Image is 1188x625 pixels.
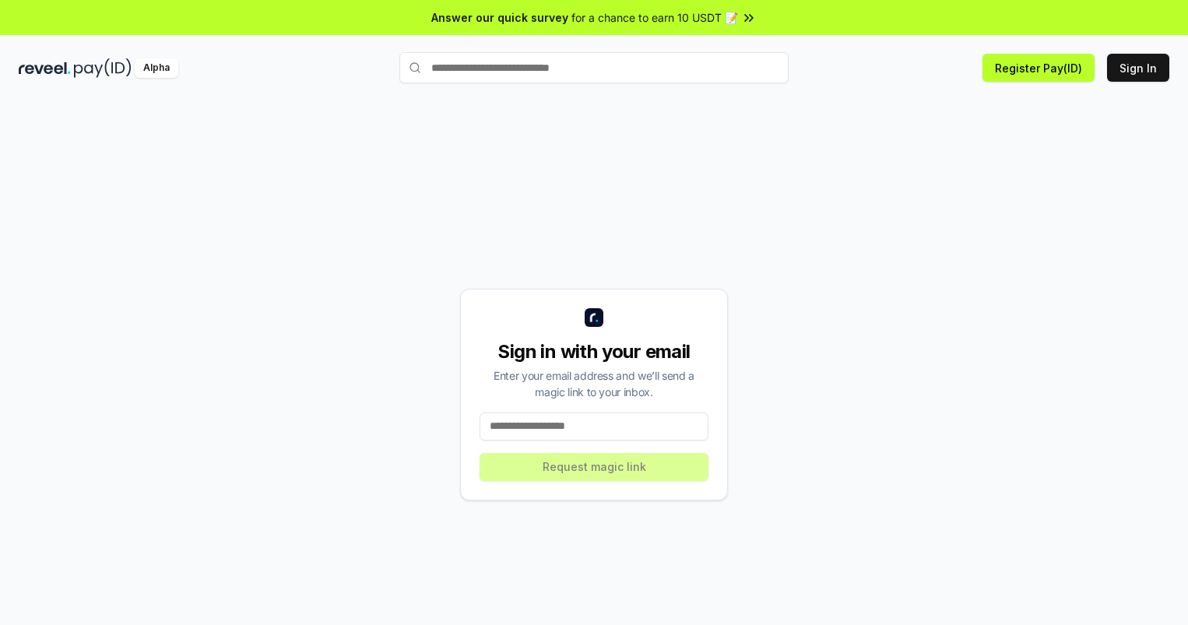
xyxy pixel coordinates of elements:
span: Answer our quick survey [431,9,568,26]
img: reveel_dark [19,58,71,78]
div: Alpha [135,58,178,78]
img: pay_id [74,58,132,78]
span: for a chance to earn 10 USDT 📝 [571,9,738,26]
div: Sign in with your email [480,339,708,364]
button: Sign In [1107,54,1169,82]
div: Enter your email address and we’ll send a magic link to your inbox. [480,367,708,400]
img: logo_small [585,308,603,327]
button: Register Pay(ID) [982,54,1095,82]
